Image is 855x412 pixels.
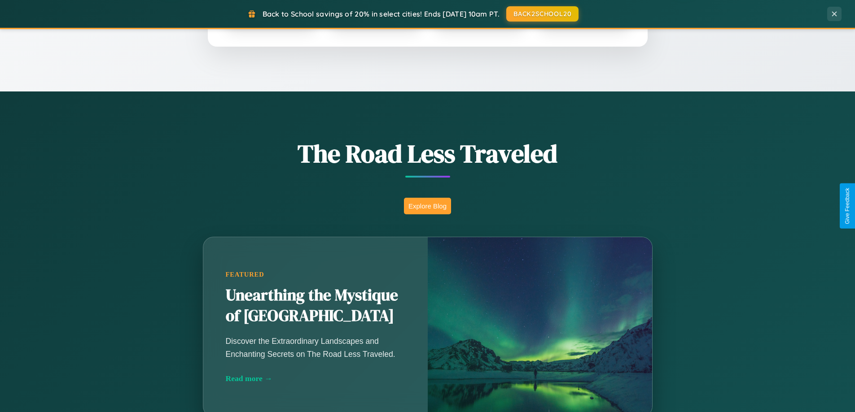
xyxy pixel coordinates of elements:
[158,136,697,171] h1: The Road Less Traveled
[506,6,579,22] button: BACK2SCHOOL20
[226,374,405,383] div: Read more →
[226,271,405,278] div: Featured
[404,198,451,214] button: Explore Blog
[844,188,851,224] div: Give Feedback
[226,285,405,326] h2: Unearthing the Mystique of [GEOGRAPHIC_DATA]
[226,335,405,360] p: Discover the Extraordinary Landscapes and Enchanting Secrets on The Road Less Traveled.
[263,9,500,18] span: Back to School savings of 20% in select cities! Ends [DATE] 10am PT.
